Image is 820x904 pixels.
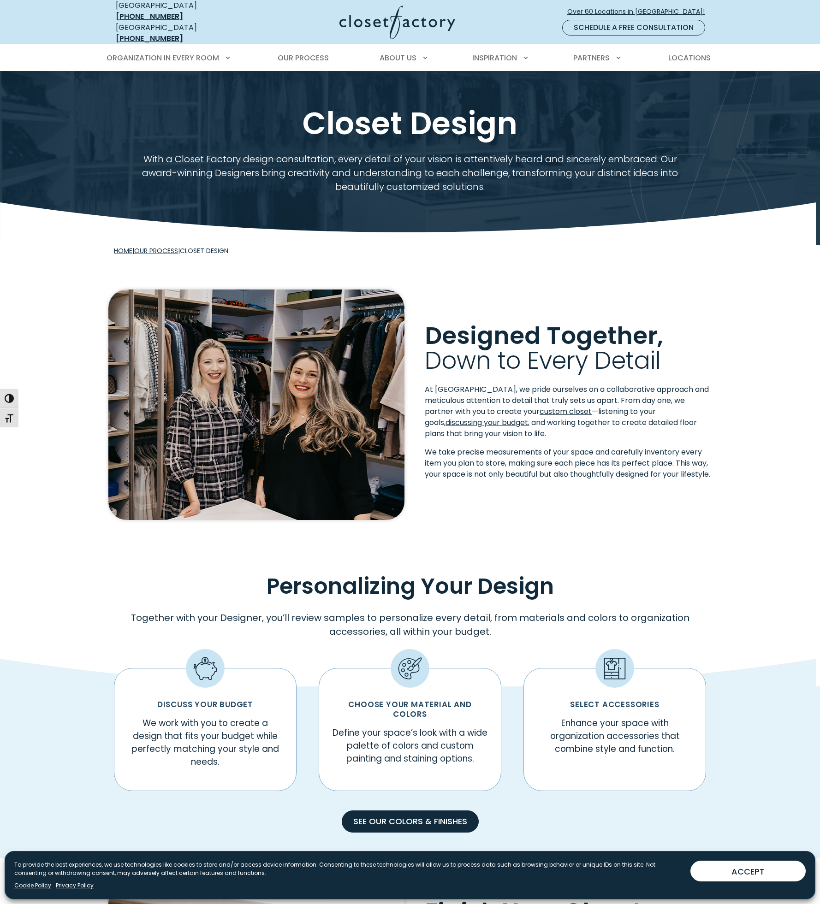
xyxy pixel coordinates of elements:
[425,319,663,352] span: Designed Together,
[567,4,713,20] a: Over 60 Locations in [GEOGRAPHIC_DATA]!
[107,53,219,63] span: Organization in Every Room
[339,6,455,39] img: Closet Factory Logo
[100,45,720,71] nav: Primary Menu
[114,246,228,255] span: | |
[114,611,706,638] p: Together with your Designer, you’ll review samples to personalize every detail, from materials an...
[278,53,329,63] span: Our Process
[267,571,554,602] span: Personalizing Your Design
[180,246,228,255] span: Closet Design
[332,700,488,719] h3: Choose Your Material and Colors
[537,717,693,756] p: Enhance your space with organization accessories that combine style and function.
[446,417,528,428] a: discussing your budget
[116,33,183,44] a: [PHONE_NUMBER]
[690,861,806,881] button: ACCEPT
[567,7,712,17] span: Over 60 Locations in [GEOGRAPHIC_DATA]!
[134,246,178,255] a: Our Process
[332,727,488,765] p: Define your space’s look with a wide palette of colors and custom painting and staining options.
[116,22,250,44] div: [GEOGRAPHIC_DATA]
[116,11,183,22] a: [PHONE_NUMBER]
[573,53,610,63] span: Partners
[127,717,283,768] p: We work with you to create a design that fits your budget while perfectly matching your style and...
[668,53,711,63] span: Locations
[14,861,683,877] p: To provide the best experiences, we use technologies like cookies to store and/or access device i...
[114,246,132,255] a: Home
[114,106,706,141] h1: Closet Design
[157,700,253,709] h3: Discuss Your Budget
[425,344,661,377] span: Down to Every Detail
[380,53,416,63] span: About Us
[139,152,681,194] p: With a Closet Factory design consultation, every detail of your vision is attentively heard and s...
[472,53,517,63] span: Inspiration
[425,447,712,480] p: We take precise measurements of your space and carefully inventory every item you plan to store, ...
[108,290,404,520] img: Closet Factory Designers in walk-in closet
[570,700,659,709] h3: Select Accessories
[540,406,592,417] a: custom closet
[342,810,479,833] a: See our Colors & Finishes
[14,881,51,890] a: Cookie Policy
[425,384,712,439] p: At [GEOGRAPHIC_DATA], we pride ourselves on a collaborative approach and meticulous attention to ...
[56,881,94,890] a: Privacy Policy
[562,20,705,35] a: Schedule a Free Consultation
